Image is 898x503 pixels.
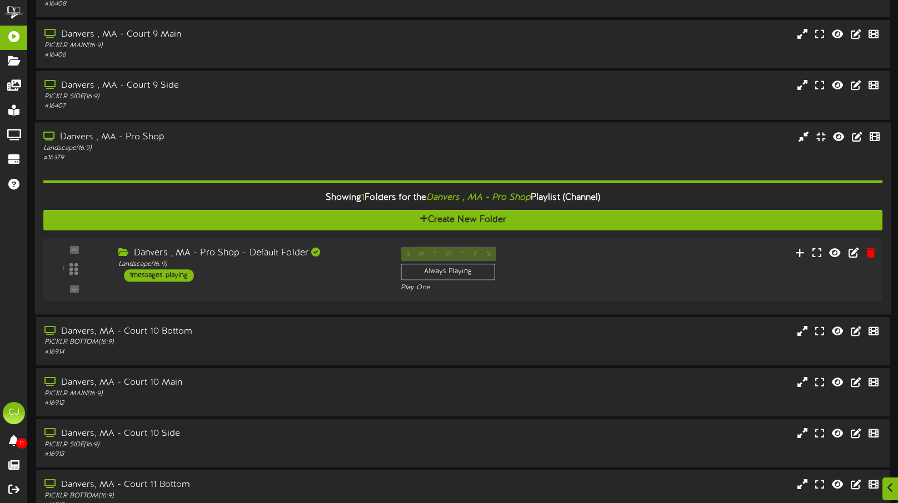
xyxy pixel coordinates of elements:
[44,325,383,338] div: Danvers, MA - Court 10 Bottom
[361,192,365,202] span: 1
[43,143,383,153] div: Landscape ( 16:9 )
[44,348,383,357] div: # 16914
[44,450,383,459] div: # 16913
[124,269,194,281] div: 1 messages playing
[44,427,383,440] div: Danvers, MA - Court 10 Side
[43,209,883,230] button: Create New Folder
[44,51,383,60] div: # 16406
[44,389,383,399] div: PICKLR MAIN ( 16:9 )
[401,283,596,292] div: Play One
[44,338,383,347] div: PICKLR BOTTOM ( 16:9 )
[44,440,383,450] div: PICKLR SIDE ( 16:9 )
[118,259,384,269] div: Landscape ( 16:9 )
[44,92,383,102] div: PICKLR SIDE ( 16:9 )
[44,491,383,501] div: PICKLR BOTTOM ( 16:9 )
[16,438,27,449] span: 11
[44,479,383,491] div: Danvers, MA - Court 11 Bottom
[44,41,383,51] div: PICKLR MAIN ( 16:9 )
[401,263,495,280] div: Always Playing
[426,192,531,202] i: Danvers , MA - Pro Shop
[44,376,383,389] div: Danvers, MA - Court 10 Main
[44,102,383,111] div: # 16407
[43,130,383,143] div: Danvers , MA - Pro Shop
[43,153,383,162] div: # 16379
[35,185,891,209] div: Showing Folders for the Playlist (Channel)
[44,79,383,92] div: Danvers , MA - Court 9 Side
[3,402,25,424] div: CJ
[44,399,383,408] div: # 16912
[44,28,383,41] div: Danvers , MA - Court 9 Main
[118,247,384,259] div: Danvers , MA - Pro Shop - Default Folder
